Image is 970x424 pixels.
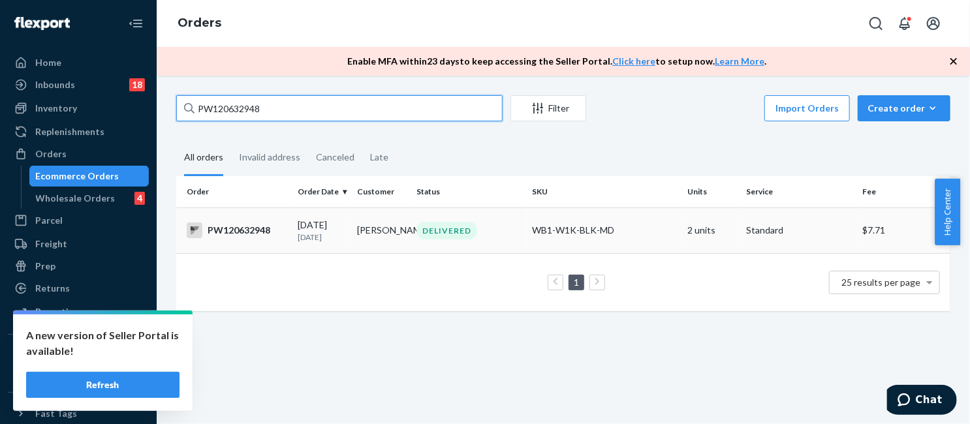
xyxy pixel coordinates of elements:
th: Order [176,176,292,207]
div: Wholesale Orders [36,192,116,205]
div: Prep [35,260,55,273]
div: DELIVERED [416,222,477,239]
a: Learn More [715,55,764,67]
td: $7.71 [858,207,950,253]
button: Fast Tags [8,403,149,424]
div: 18 [129,78,145,91]
p: [DATE] [298,232,347,243]
td: 2 units [682,207,742,253]
div: All orders [184,140,223,176]
div: Replenishments [35,125,104,138]
th: Fee [858,176,950,207]
a: Returns [8,278,149,299]
a: Add Integration [8,371,149,387]
div: Customer [357,186,406,197]
div: Reporting [35,305,79,318]
button: Create order [858,95,950,121]
ol: breadcrumbs [167,5,232,42]
a: Page 1 is your current page [571,277,582,288]
button: Open account menu [920,10,947,37]
th: Order Date [292,176,352,207]
td: [PERSON_NAME] [352,207,411,253]
button: Import Orders [764,95,850,121]
img: Flexport logo [14,17,70,30]
a: Wholesale Orders4 [29,188,149,209]
a: Freight [8,234,149,254]
div: Returns [35,282,70,295]
a: Orders [178,16,221,30]
th: Units [682,176,742,207]
div: Create order [868,102,941,115]
span: 25 results per page [842,277,921,288]
a: Inventory [8,98,149,119]
div: Filter [511,102,586,115]
div: Inventory [35,102,77,115]
a: Orders [8,144,149,164]
div: Parcel [35,214,63,227]
input: Search orders [176,95,503,121]
div: Freight [35,237,67,250]
div: [DATE] [298,219,347,243]
a: Replenishments [8,121,149,142]
th: Service [742,176,858,207]
button: Refresh [26,372,180,398]
div: Invalid address [239,140,300,174]
a: Inbounds18 [8,74,149,95]
div: Late [370,140,388,174]
div: Canceled [316,140,354,174]
div: Orders [35,147,67,160]
th: Status [411,176,527,207]
button: Filter [510,95,586,121]
a: Ecommerce Orders [29,166,149,187]
a: Click here [612,55,655,67]
div: Inbounds [35,78,75,91]
div: Ecommerce Orders [36,170,119,183]
button: Integrations [8,345,149,366]
button: Open notifications [892,10,918,37]
iframe: Opens a widget where you can chat to one of our agents [887,385,957,417]
div: Fast Tags [35,407,77,420]
button: Close Navigation [123,10,149,37]
p: Enable MFA within 23 days to keep accessing the Seller Portal. to setup now. . [347,55,766,68]
button: Help Center [935,179,960,245]
p: Standard [747,224,853,237]
div: 4 [134,192,145,205]
a: Parcel [8,210,149,231]
div: WB1-W1K-BLK-MD [533,224,677,237]
th: SKU [527,176,682,207]
p: A new version of Seller Portal is available! [26,327,180,359]
a: Reporting [8,301,149,322]
div: Home [35,56,61,69]
a: Home [8,52,149,73]
a: Prep [8,256,149,277]
div: PW120632948 [187,222,287,238]
button: Open Search Box [863,10,889,37]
